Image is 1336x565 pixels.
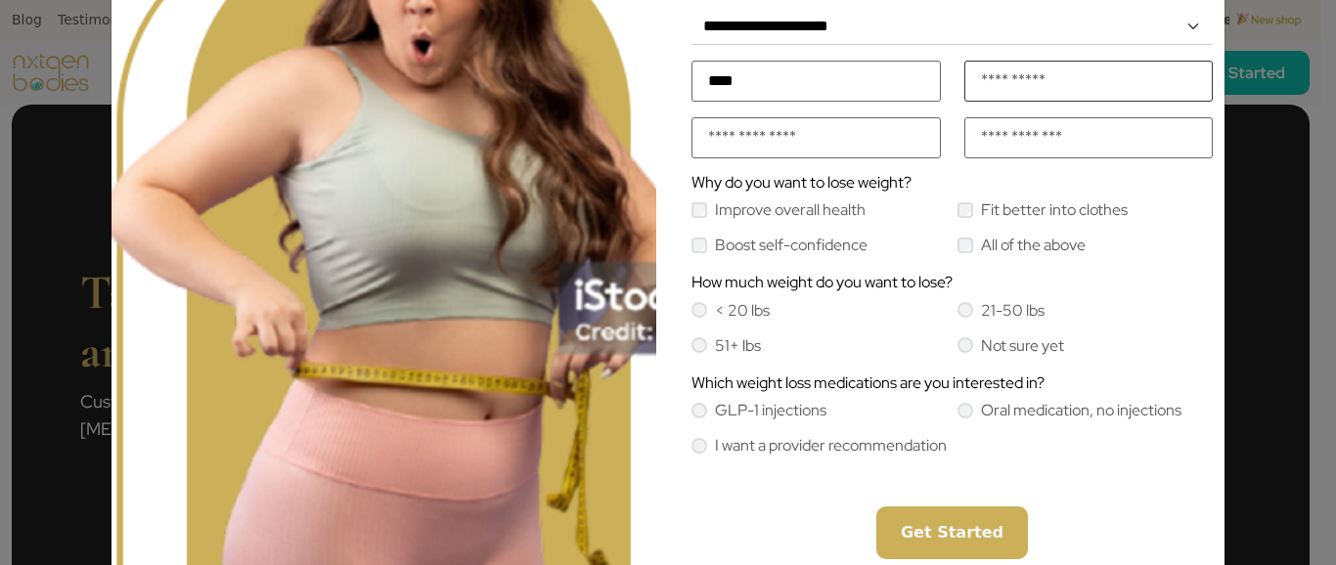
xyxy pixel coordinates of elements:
[715,403,826,418] label: GLP-1 injections
[691,275,953,290] label: How much weight do you want to lose?
[715,303,770,319] label: < 20 lbs
[715,238,868,253] label: Boost self-confidence
[876,506,1028,559] button: Get Started
[981,338,1064,354] label: Not sure yet
[981,238,1086,253] label: All of the above
[691,9,1213,45] select: Default select example
[715,338,761,354] label: 51+ lbs
[715,202,866,218] label: Improve overall health
[981,202,1128,218] label: Fit better into clothes
[691,375,1045,391] label: Which weight loss medications are you interested in?
[715,438,947,454] label: I want a provider recommendation
[981,403,1181,418] label: Oral medication, no injections
[691,175,912,191] label: Why do you want to lose weight?
[981,303,1045,319] label: 21-50 lbs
